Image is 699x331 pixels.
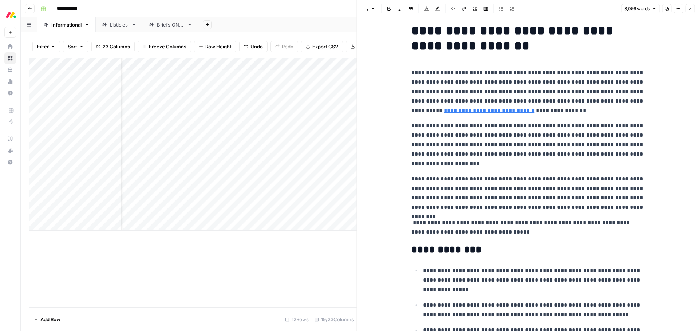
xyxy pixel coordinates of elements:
span: Freeze Columns [149,43,186,50]
a: Settings [4,87,16,99]
button: Workspace: Monday.com [4,6,16,24]
a: Your Data [4,64,16,76]
button: Redo [270,41,298,52]
div: What's new? [5,145,16,156]
span: 23 Columns [103,43,130,50]
button: Undo [239,41,268,52]
a: Listicles [96,17,143,32]
button: Filter [32,41,60,52]
a: Briefs ONLY [143,17,198,32]
button: Help + Support [4,156,16,168]
button: Row Height [194,41,236,52]
button: 3,056 words [621,4,660,13]
span: Undo [250,43,263,50]
button: Freeze Columns [138,41,191,52]
span: Add Row [40,316,60,323]
div: Briefs ONLY [157,21,184,28]
span: Sort [68,43,77,50]
a: Informational [37,17,96,32]
a: Home [4,41,16,52]
a: Usage [4,76,16,87]
button: What's new? [4,145,16,156]
span: Redo [282,43,293,50]
div: 19/23 Columns [312,314,357,325]
a: AirOps Academy [4,133,16,145]
div: 12 Rows [282,314,312,325]
span: 3,056 words [624,5,650,12]
button: 23 Columns [91,41,135,52]
button: Sort [63,41,88,52]
a: Browse [4,52,16,64]
button: Export CSV [301,41,343,52]
img: Monday.com Logo [4,8,17,21]
span: Export CSV [312,43,338,50]
button: Add Row [29,314,65,325]
span: Row Height [205,43,232,50]
div: Listicles [110,21,129,28]
div: Informational [51,21,82,28]
span: Filter [37,43,49,50]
